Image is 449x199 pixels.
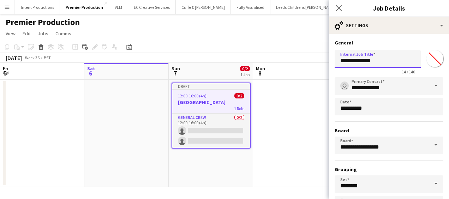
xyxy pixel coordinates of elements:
span: Sat [87,65,95,72]
span: Edit [23,30,31,37]
span: Sun [172,65,180,72]
h1: Premier Production [6,17,80,28]
span: Comms [55,30,71,37]
span: 8 [255,69,265,77]
a: Edit [20,29,34,38]
button: Intent Productions [15,0,60,14]
span: 6 [86,69,95,77]
span: View [6,30,16,37]
span: Jobs [38,30,48,37]
span: 12:00-16:00 (4h) [178,93,206,98]
div: Draft [172,83,250,89]
span: 5 [2,69,8,77]
h3: Job Details [329,4,449,13]
a: Jobs [35,29,51,38]
button: EC Creative Services [128,0,176,14]
app-card-role: General Crew0/212:00-16:00 (4h) [172,114,250,148]
span: Mon [256,65,265,72]
button: Premier Production [60,0,109,14]
button: VLM [109,0,128,14]
span: 14 / 140 [396,69,421,74]
a: View [3,29,18,38]
span: 0/2 [240,66,250,71]
h3: [GEOGRAPHIC_DATA] [172,99,250,105]
span: Fri [3,65,8,72]
div: Settings [329,17,449,34]
h3: Grouping [335,166,443,173]
div: 1 Job [240,72,250,77]
div: [DATE] [6,54,22,61]
span: 1 Role [234,106,244,111]
span: 0/2 [234,93,244,98]
button: Leeds Childrens [PERSON_NAME] [270,0,341,14]
button: Fully Visualised [231,0,270,14]
h3: General [335,40,443,46]
a: Comms [53,29,74,38]
div: BST [44,55,51,60]
span: Week 36 [23,55,41,60]
button: Cuffe & [PERSON_NAME] [176,0,231,14]
h3: Board [335,127,443,134]
span: 7 [170,69,180,77]
app-job-card: Draft12:00-16:00 (4h)0/2[GEOGRAPHIC_DATA]1 RoleGeneral Crew0/212:00-16:00 (4h) [172,83,251,149]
